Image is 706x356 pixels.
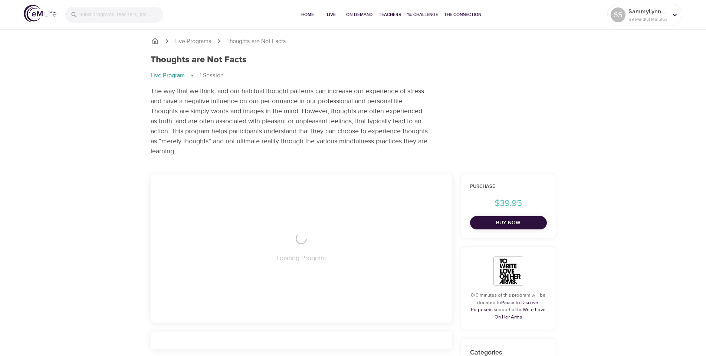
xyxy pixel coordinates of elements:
[495,307,546,320] a: To Write Love On Her Arms
[151,86,429,156] p: The way that we think, and our habitual thought patterns can increase our experience of stress an...
[444,11,481,19] span: The Connection
[611,7,625,22] div: SS
[151,37,556,46] nav: breadcrumb
[407,11,438,19] span: 1% Challenge
[470,292,547,321] p: 0/0 minutes of this program will be donated to in support of
[151,71,185,80] p: Live Program
[346,11,373,19] span: On-Demand
[476,218,541,228] span: Buy Now
[174,37,211,46] a: Live Programs
[151,55,247,65] h1: Thoughts are Not Facts
[299,11,316,19] span: Home
[628,16,668,23] p: 69 Mindful Minutes
[470,216,547,230] button: Buy Now
[322,11,340,19] span: Live
[226,37,286,46] p: Thoughts are Not Facts
[24,5,56,22] img: logo
[470,183,547,191] h6: Purchase
[471,300,540,313] a: Pause to Discover Purpose
[200,71,223,80] p: 1 Session
[628,7,668,16] p: SammyLynn010
[151,71,556,80] nav: breadcrumb
[81,7,163,23] input: Find programs, teachers, etc...
[379,11,401,19] span: Teachers
[276,253,326,263] p: Loading Program
[470,197,547,210] p: $39.95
